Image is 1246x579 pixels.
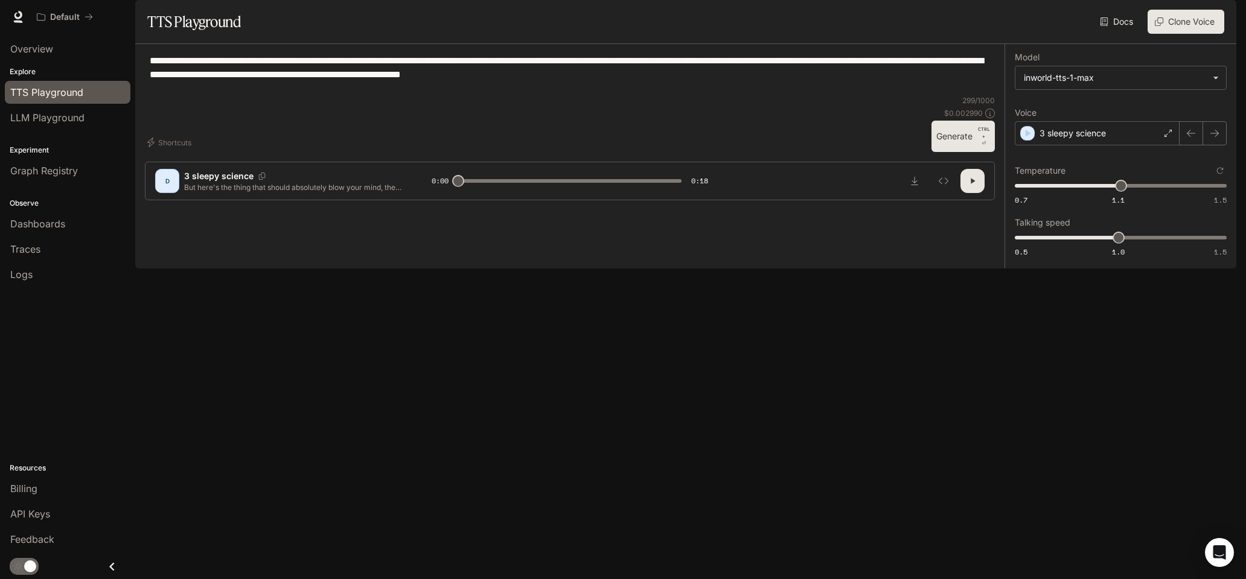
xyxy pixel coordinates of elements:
[1015,66,1226,89] div: inworld-tts-1-max
[1024,72,1207,84] div: inworld-tts-1-max
[184,170,254,182] p: 3 sleepy science
[962,95,995,106] p: 299 / 1000
[1015,53,1040,62] p: Model
[1015,218,1070,227] p: Talking speed
[1205,538,1234,567] div: Open Intercom Messenger
[1112,247,1125,257] span: 1.0
[944,108,983,118] p: $ 0.002990
[147,10,241,34] h1: TTS Playground
[1040,127,1106,139] p: 3 sleepy science
[1097,10,1138,34] a: Docs
[432,175,449,187] span: 0:00
[1015,166,1065,175] p: Temperature
[691,175,708,187] span: 0:18
[1112,195,1125,205] span: 1.1
[931,121,995,152] button: GenerateCTRL +⏎
[50,12,80,22] p: Default
[903,169,927,193] button: Download audio
[1213,164,1227,177] button: Reset to default
[1015,247,1027,257] span: 0.5
[977,125,990,147] p: ⏎
[1015,195,1027,205] span: 0.7
[158,171,177,191] div: D
[145,133,196,152] button: Shortcuts
[977,125,990,140] p: CTRL +
[1015,109,1037,117] p: Voice
[254,172,270,180] button: Copy Voice ID
[931,169,956,193] button: Inspect
[184,182,403,192] p: But here's the thing that should absolutely blow your mind, the thing that should make you stop i...
[31,5,98,29] button: All workspaces
[1214,247,1227,257] span: 1.5
[1148,10,1224,34] button: Clone Voice
[1214,195,1227,205] span: 1.5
